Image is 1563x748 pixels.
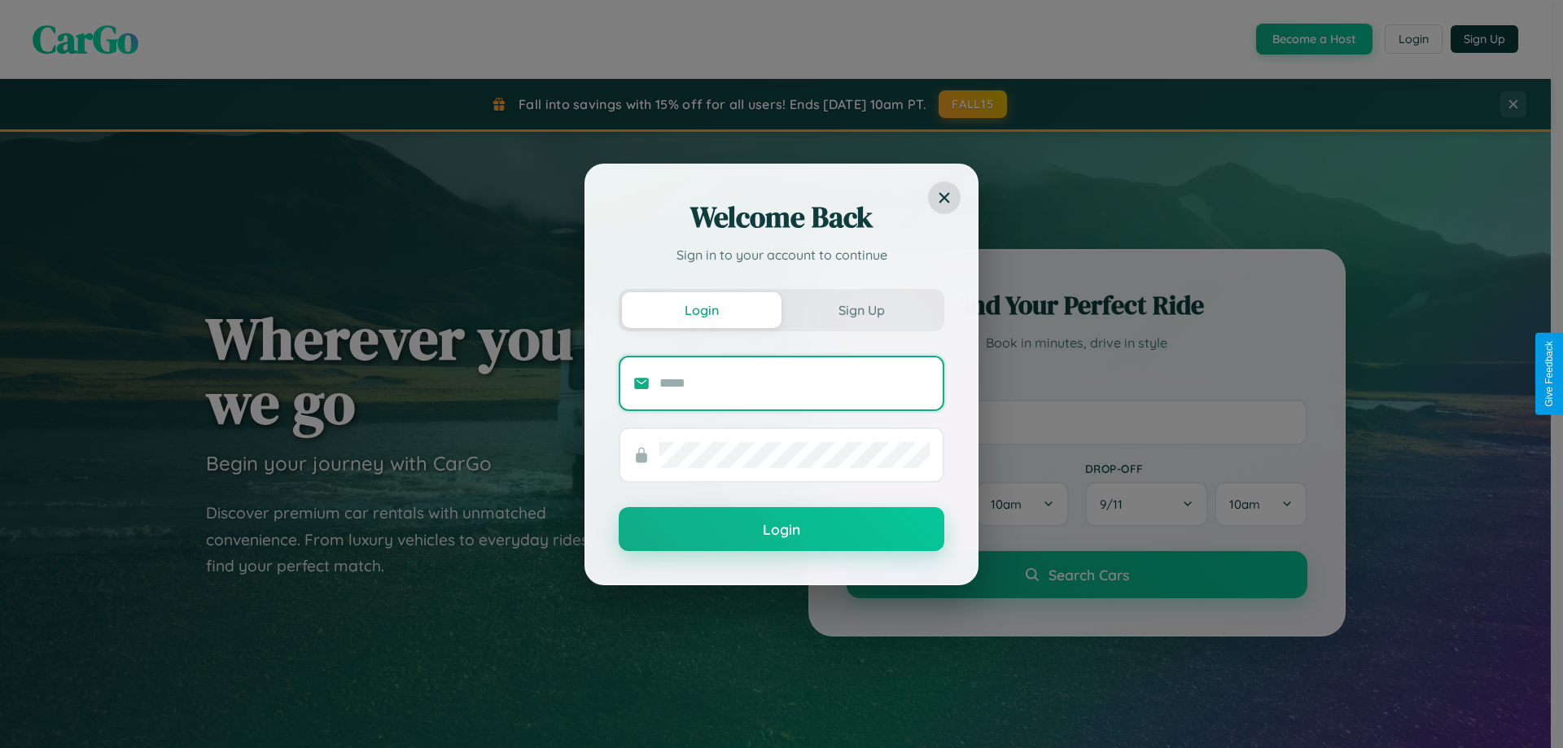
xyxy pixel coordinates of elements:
[781,292,941,328] button: Sign Up
[619,198,944,237] h2: Welcome Back
[622,292,781,328] button: Login
[1543,341,1555,407] div: Give Feedback
[619,507,944,551] button: Login
[619,245,944,265] p: Sign in to your account to continue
